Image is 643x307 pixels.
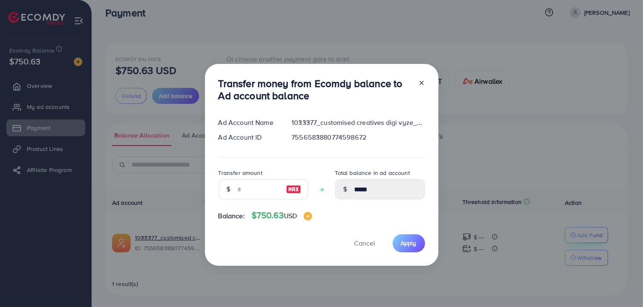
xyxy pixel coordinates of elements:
img: image [286,184,301,194]
label: Total balance in ad account [335,169,410,177]
div: 7556583880774598672 [285,132,431,142]
span: Apply [401,239,417,247]
label: Transfer amount [218,169,262,177]
h4: $750.63 [252,210,312,221]
span: Cancel [354,238,375,248]
h3: Transfer money from Ecomdy balance to Ad account balance [218,77,412,102]
iframe: Chat [607,269,637,301]
button: Apply [393,234,425,252]
div: Ad Account Name [212,118,285,127]
div: Ad Account ID [212,132,285,142]
div: 1033377_customised creatives digi vyze_1759404336162 [285,118,431,127]
span: Balance: [218,211,245,221]
button: Cancel [344,234,386,252]
span: USD [284,211,297,220]
img: image [304,212,312,220]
